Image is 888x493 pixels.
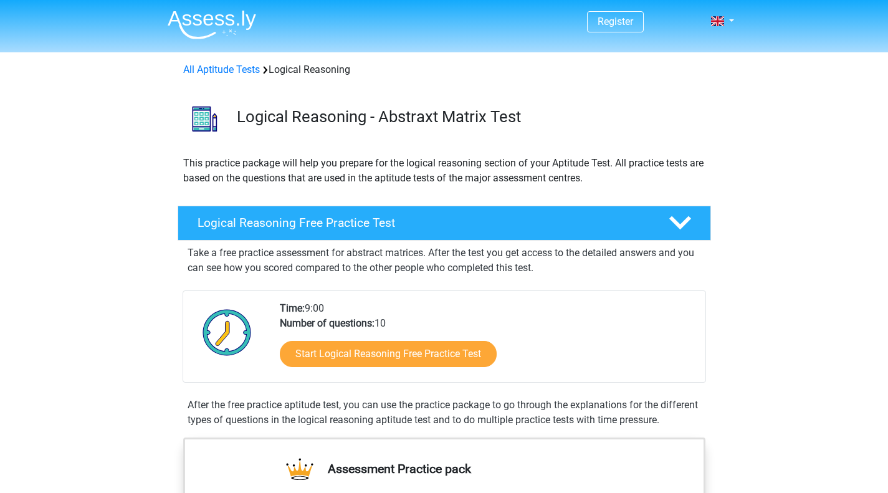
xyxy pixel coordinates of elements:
a: Start Logical Reasoning Free Practice Test [280,341,497,367]
img: Clock [196,301,259,363]
h4: Logical Reasoning Free Practice Test [198,216,649,230]
b: Time: [280,302,305,314]
p: This practice package will help you prepare for the logical reasoning section of your Aptitude Te... [183,156,705,186]
h3: Logical Reasoning - Abstraxt Matrix Test [237,107,701,127]
a: Register [598,16,633,27]
a: Logical Reasoning Free Practice Test [173,206,716,241]
img: logical reasoning [178,92,231,145]
b: Number of questions: [280,317,375,329]
img: Assessly [168,10,256,39]
p: Take a free practice assessment for abstract matrices. After the test you get access to the detai... [188,246,701,275]
div: 9:00 10 [270,301,705,382]
div: After the free practice aptitude test, you can use the practice package to go through the explana... [183,398,706,428]
div: Logical Reasoning [178,62,710,77]
a: All Aptitude Tests [183,64,260,75]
